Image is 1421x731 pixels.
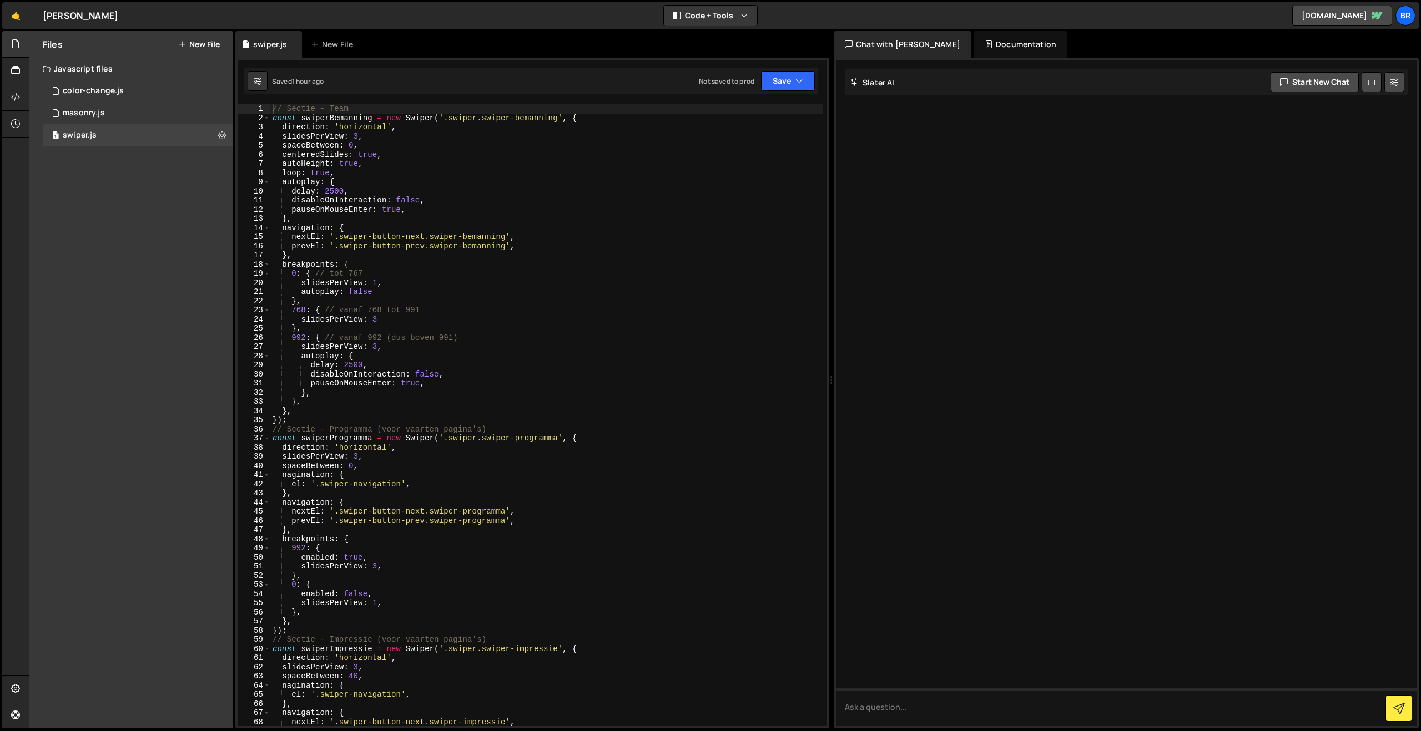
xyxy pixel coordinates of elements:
[63,108,105,118] div: masonry.js
[238,480,270,489] div: 42
[238,452,270,461] div: 39
[238,553,270,562] div: 50
[761,71,815,91] button: Save
[238,516,270,526] div: 46
[43,124,233,146] div: 16297/44014.js
[238,114,270,123] div: 2
[238,489,270,498] div: 43
[834,31,971,58] div: Chat with [PERSON_NAME]
[238,242,270,251] div: 16
[238,681,270,691] div: 64
[238,287,270,297] div: 21
[238,169,270,178] div: 8
[238,150,270,160] div: 6
[238,315,270,324] div: 24
[63,130,97,140] div: swiper.js
[238,269,270,278] div: 19
[1271,72,1359,92] button: Start new chat
[238,297,270,306] div: 22
[238,379,270,388] div: 31
[238,663,270,672] div: 62
[238,718,270,727] div: 68
[1395,6,1415,26] a: Br
[29,58,233,80] div: Javascript files
[238,324,270,333] div: 25
[63,86,124,96] div: color-change.js
[238,214,270,224] div: 13
[238,699,270,709] div: 66
[238,580,270,590] div: 53
[238,397,270,407] div: 33
[238,535,270,544] div: 48
[238,232,270,242] div: 15
[238,507,270,516] div: 45
[238,690,270,699] div: 65
[43,102,233,124] div: 16297/44199.js
[2,2,29,29] a: 🤙
[238,425,270,434] div: 36
[238,370,270,379] div: 30
[238,608,270,617] div: 56
[238,205,270,215] div: 12
[238,443,270,453] div: 38
[43,38,63,50] h2: Files
[238,132,270,141] div: 4
[238,342,270,352] div: 27
[238,388,270,398] div: 32
[664,6,757,26] button: Code + Tools
[238,104,270,114] div: 1
[238,196,270,205] div: 11
[238,470,270,480] div: 41
[238,141,270,150] div: 5
[850,77,895,88] h2: Slater AI
[311,39,357,50] div: New File
[1292,6,1392,26] a: [DOMAIN_NAME]
[238,635,270,644] div: 59
[238,708,270,718] div: 67
[43,9,118,22] div: [PERSON_NAME]
[238,562,270,571] div: 51
[238,187,270,196] div: 10
[238,251,270,260] div: 17
[238,333,270,343] div: 26
[52,132,59,141] span: 1
[238,653,270,663] div: 61
[238,224,270,233] div: 14
[238,617,270,626] div: 57
[238,361,270,370] div: 29
[43,80,233,102] div: 16297/44719.js
[238,159,270,169] div: 7
[238,626,270,636] div: 58
[238,415,270,425] div: 35
[238,598,270,608] div: 55
[238,672,270,681] div: 63
[238,177,270,187] div: 9
[699,77,754,86] div: Not saved to prod
[238,644,270,654] div: 60
[238,352,270,361] div: 28
[238,260,270,270] div: 18
[238,306,270,315] div: 23
[253,39,287,50] div: swiper.js
[238,461,270,471] div: 40
[238,498,270,507] div: 44
[292,77,324,86] div: 1 hour ago
[272,77,324,86] div: Saved
[974,31,1067,58] div: Documentation
[238,544,270,553] div: 49
[238,407,270,416] div: 34
[238,434,270,443] div: 37
[178,40,220,49] button: New File
[238,278,270,288] div: 20
[238,525,270,535] div: 47
[238,123,270,132] div: 3
[238,590,270,599] div: 54
[238,571,270,581] div: 52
